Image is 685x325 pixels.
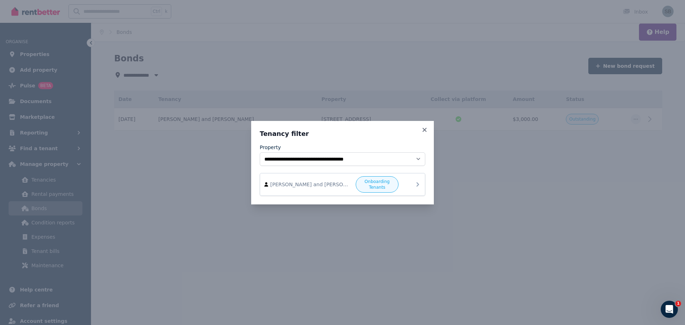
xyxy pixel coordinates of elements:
span: 1 [675,301,681,306]
span: [PERSON_NAME] and [PERSON_NAME] [270,181,352,188]
span: Onboarding Tenants [359,179,395,190]
iframe: Intercom live chat [661,301,678,318]
h3: Tenancy filter [260,130,425,138]
a: [PERSON_NAME] and [PERSON_NAME]Onboarding Tenants [260,173,425,196]
label: Property [260,144,281,151]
